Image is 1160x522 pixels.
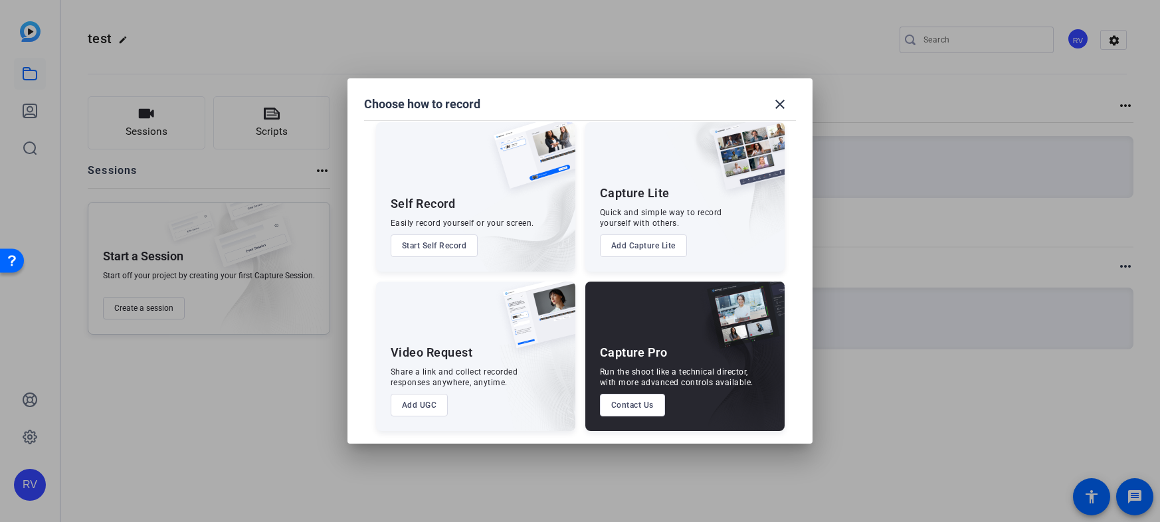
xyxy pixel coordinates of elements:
[772,96,788,112] mat-icon: close
[600,207,722,228] div: Quick and simple way to record yourself with others.
[697,282,785,363] img: capture-pro.png
[391,196,456,212] div: Self Record
[391,367,518,388] div: Share a link and collect recorded responses anywhere, anytime.
[460,151,575,272] img: embarkstudio-self-record.png
[600,367,753,388] div: Run the shoot like a technical director, with more advanced controls available.
[600,234,687,257] button: Add Capture Lite
[391,394,448,416] button: Add UGC
[498,323,575,431] img: embarkstudio-ugc-content.png
[391,218,534,228] div: Easily record yourself or your screen.
[702,122,785,203] img: capture-lite.png
[391,345,473,361] div: Video Request
[484,122,575,202] img: self-record.png
[391,234,478,257] button: Start Self Record
[600,185,670,201] div: Capture Lite
[686,298,785,431] img: embarkstudio-capture-pro.png
[493,282,575,362] img: ugc-content.png
[600,394,665,416] button: Contact Us
[600,345,668,361] div: Capture Pro
[666,122,785,255] img: embarkstudio-capture-lite.png
[364,96,480,112] h1: Choose how to record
